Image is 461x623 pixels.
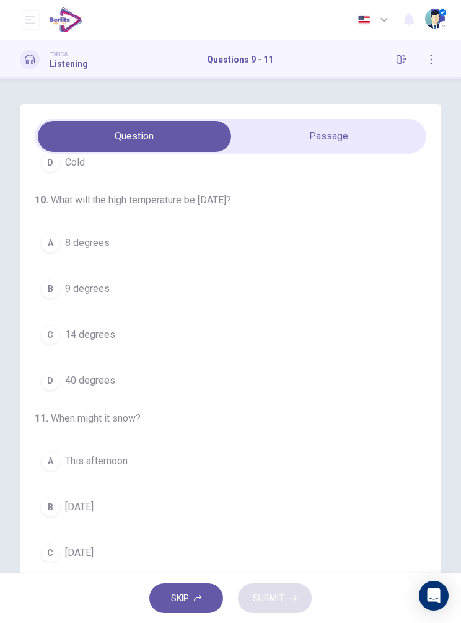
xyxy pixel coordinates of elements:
[40,497,60,517] div: B
[40,451,60,471] div: A
[35,194,51,206] h4: 10 .
[50,7,82,32] img: EduSynch logo
[35,147,426,178] button: DCold
[65,373,115,388] span: 40 degrees
[65,454,128,469] span: This afternoon
[207,55,273,64] h1: Questions 9 - 11
[149,583,223,614] button: SKIP
[20,10,40,30] button: open mobile menu
[35,446,426,477] button: AThis afternoon
[40,371,60,391] div: D
[65,327,115,342] span: 14 degrees
[50,59,88,69] h1: Listening
[65,236,110,250] span: 8 degrees
[35,412,51,424] h4: 11 .
[35,537,426,568] button: C[DATE]
[356,15,372,25] img: en
[35,411,426,426] h4: When might it snow?
[65,500,94,515] span: [DATE]
[65,546,94,560] span: [DATE]
[40,279,60,299] div: B
[35,273,426,304] button: B9 degrees
[40,543,60,563] div: C
[425,9,445,29] img: Profile picture
[171,591,189,606] span: SKIP
[35,228,426,258] button: A8 degrees
[40,233,60,253] div: A
[35,492,426,523] button: B[DATE]
[35,365,426,396] button: D40 degrees
[65,281,110,296] span: 9 degrees
[35,319,426,350] button: C14 degrees
[40,152,60,172] div: D
[65,155,85,170] span: Cold
[35,193,426,208] h4: What will the high temperature be [DATE]?
[50,50,68,59] span: TOEIC®
[40,325,60,345] div: C
[419,581,449,611] div: Open Intercom Messenger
